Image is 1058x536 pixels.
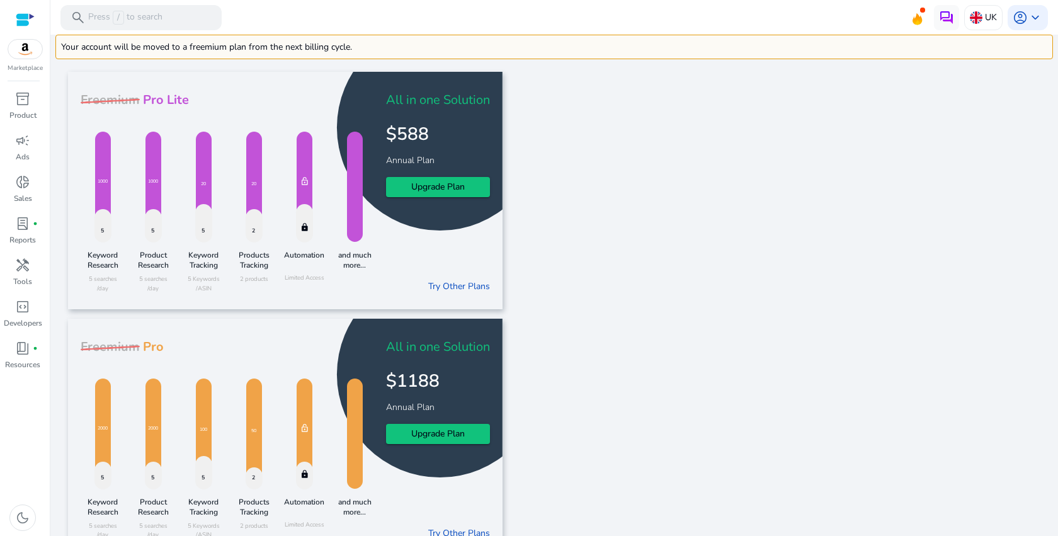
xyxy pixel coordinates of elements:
[148,425,158,432] p: 2000
[300,221,309,235] mat-icon: lock
[386,401,438,413] span: Annual Plan
[81,250,125,270] h4: Keyword Research
[232,250,276,270] h4: Products Tracking
[428,280,490,293] a: Try Other Plans
[113,11,124,25] span: /
[131,250,175,270] h4: Product Research
[81,497,125,517] h4: Keyword Research
[181,250,225,270] h4: Keyword Tracking
[282,273,326,282] p: Limited Access
[300,423,309,436] mat-icon: lock_open
[200,426,207,433] p: 100
[101,474,104,482] p: 5
[8,40,42,59] img: amazon.svg
[13,276,32,287] p: Tools
[386,365,490,392] h4: $1188
[181,497,225,517] h4: Keyword Tracking
[386,154,438,166] span: Annual Plan
[55,35,1053,59] div: Your account will be moved to a freemium plan from the next billing cycle.
[101,227,104,235] p: 5
[14,193,32,204] p: Sales
[202,474,205,482] p: 5
[8,64,43,73] p: Marketplace
[15,91,30,106] span: inventory_2
[1028,10,1043,25] span: keyboard_arrow_down
[181,275,225,293] p: 5 Keywords /ASIN
[9,234,36,246] p: Reports
[251,428,256,435] p: 50
[15,174,30,190] span: donut_small
[140,93,189,108] h3: Pro Lite
[386,177,490,197] button: Upgrade Plan
[33,221,38,226] span: fiber_manual_record
[131,497,175,517] h4: Product Research
[386,424,490,444] button: Upgrade Plan
[71,10,86,25] span: search
[300,468,309,482] mat-icon: lock
[131,275,175,293] p: 5 searches /day
[33,346,38,351] span: fiber_manual_record
[333,250,377,270] h4: and much more...
[9,110,37,121] p: Product
[151,227,154,235] p: 5
[202,227,205,235] p: 5
[1013,10,1028,25] span: account_circle
[411,180,465,193] span: Upgrade Plan
[15,299,30,314] span: code_blocks
[81,93,140,108] h3: Freemium
[282,497,326,516] h4: Automation
[88,11,162,25] p: Press to search
[81,339,140,355] h3: Freemium
[282,250,326,269] h4: Automation
[15,216,30,231] span: lab_profile
[411,427,465,440] span: Upgrade Plan
[81,275,125,293] p: 5 searches /day
[140,339,164,355] h3: Pro
[232,275,276,283] p: 2 products
[98,425,108,432] p: 2000
[282,520,326,529] p: Limited Access
[386,118,490,145] h4: $588
[15,341,30,356] span: book_4
[15,133,30,148] span: campaign
[201,181,206,188] p: 20
[252,227,255,235] p: 2
[232,522,276,530] p: 2 products
[151,474,154,482] p: 5
[251,181,256,188] p: 20
[148,178,158,185] p: 1000
[5,359,40,370] p: Resources
[333,497,377,517] h4: and much more...
[4,317,42,329] p: Developers
[16,151,30,163] p: Ads
[15,258,30,273] span: handyman
[300,176,309,190] mat-icon: lock_open
[386,339,490,355] h3: All in one Solution
[232,497,276,517] h4: Products Tracking
[970,11,982,24] img: uk.svg
[15,510,30,525] span: dark_mode
[98,178,108,185] p: 1000
[386,93,490,108] h3: All in one Solution
[252,474,255,482] p: 2
[985,6,997,28] p: UK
